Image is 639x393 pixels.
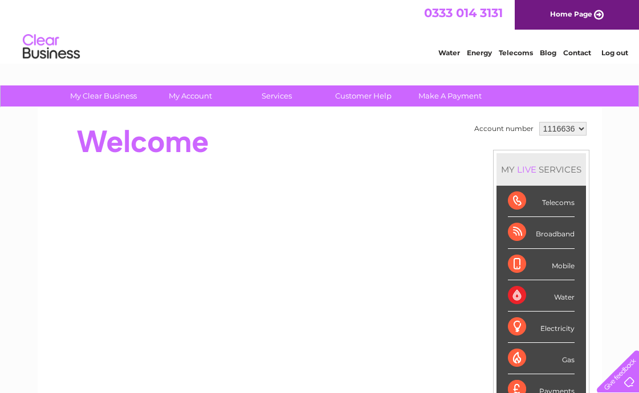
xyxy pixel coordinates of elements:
a: Log out [601,48,628,57]
div: Mobile [508,249,575,280]
a: Energy [467,48,492,57]
div: Gas [508,343,575,374]
a: 0333 014 3131 [424,6,503,20]
a: My Account [143,85,237,107]
div: Electricity [508,312,575,343]
td: Account number [471,119,536,138]
a: Contact [563,48,591,57]
img: logo.png [22,30,80,64]
a: Telecoms [499,48,533,57]
div: Water [508,280,575,312]
div: Broadband [508,217,575,248]
a: Customer Help [316,85,410,107]
div: MY SERVICES [496,153,586,186]
div: LIVE [515,164,539,175]
a: Make A Payment [403,85,497,107]
div: Telecoms [508,186,575,217]
a: Blog [540,48,556,57]
a: Water [438,48,460,57]
a: Services [230,85,324,107]
a: My Clear Business [56,85,150,107]
div: Clear Business is a trading name of Verastar Limited (registered in [GEOGRAPHIC_DATA] No. 3667643... [51,6,589,55]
